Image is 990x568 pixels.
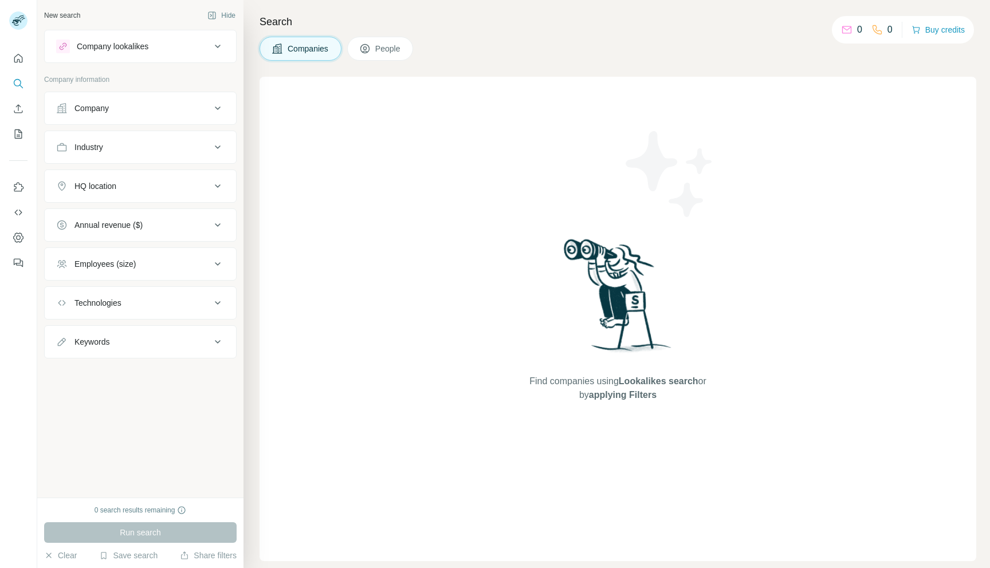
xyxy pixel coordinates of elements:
button: Use Surfe API [9,202,27,223]
p: 0 [887,23,893,37]
button: Quick start [9,48,27,69]
img: Surfe Illustration - Stars [618,123,721,226]
div: Industry [74,141,103,153]
span: Companies [288,43,329,54]
button: Share filters [180,550,237,561]
div: New search [44,10,80,21]
button: Buy credits [912,22,965,38]
div: Technologies [74,297,121,309]
div: HQ location [74,180,116,192]
div: Keywords [74,336,109,348]
button: Keywords [45,328,236,356]
button: Company lookalikes [45,33,236,60]
div: Annual revenue ($) [74,219,143,231]
button: Annual revenue ($) [45,211,236,239]
button: Technologies [45,289,236,317]
p: Company information [44,74,237,85]
button: Save search [99,550,158,561]
button: Hide [199,7,243,24]
div: 0 search results remaining [95,505,187,515]
span: applying Filters [589,390,657,400]
button: HQ location [45,172,236,200]
div: Company lookalikes [77,41,148,52]
button: Dashboard [9,227,27,248]
button: Clear [44,550,77,561]
button: Company [45,94,236,122]
button: Industry [45,133,236,161]
p: 0 [857,23,862,37]
div: Employees (size) [74,258,136,270]
button: Employees (size) [45,250,236,278]
span: Find companies using or by [526,374,709,402]
button: Feedback [9,253,27,273]
span: Lookalikes search [619,376,698,386]
span: People [375,43,402,54]
button: My lists [9,124,27,144]
button: Enrich CSV [9,98,27,119]
button: Use Surfe on LinkedIn [9,177,27,198]
h4: Search [260,14,976,30]
img: Surfe Illustration - Woman searching with binoculars [559,236,678,364]
button: Search [9,73,27,94]
div: Company [74,102,109,114]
